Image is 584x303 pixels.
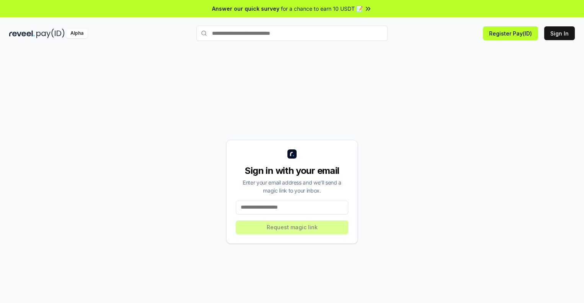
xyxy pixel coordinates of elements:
div: Enter your email address and we’ll send a magic link to your inbox. [236,178,348,194]
span: for a chance to earn 10 USDT 📝 [281,5,363,13]
img: logo_small [287,149,297,159]
button: Register Pay(ID) [483,26,538,40]
img: pay_id [36,29,65,38]
img: reveel_dark [9,29,35,38]
div: Sign in with your email [236,165,348,177]
span: Answer our quick survey [212,5,279,13]
div: Alpha [66,29,88,38]
button: Sign In [544,26,575,40]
